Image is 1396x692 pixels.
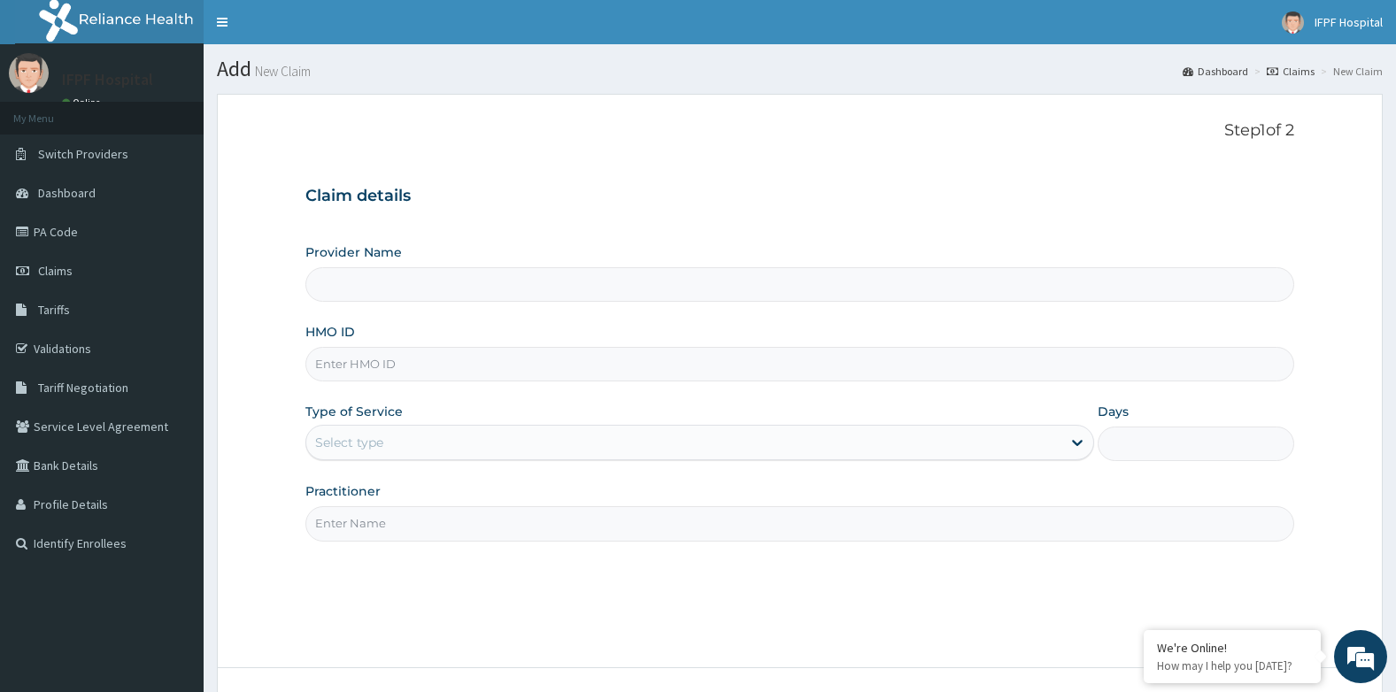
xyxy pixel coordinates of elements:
[1183,64,1248,79] a: Dashboard
[305,482,381,500] label: Practitioner
[305,506,1295,541] input: Enter Name
[305,243,402,261] label: Provider Name
[1282,12,1304,34] img: User Image
[305,347,1295,381] input: Enter HMO ID
[1315,14,1383,30] span: IFPF Hospital
[62,72,153,88] p: IFPF Hospital
[1157,658,1307,673] p: How may I help you today?
[1098,403,1129,420] label: Days
[305,403,403,420] label: Type of Service
[62,96,104,109] a: Online
[1157,640,1307,656] div: We're Online!
[305,323,355,341] label: HMO ID
[315,434,383,451] div: Select type
[217,58,1383,81] h1: Add
[9,53,49,93] img: User Image
[1316,64,1383,79] li: New Claim
[251,65,311,78] small: New Claim
[1267,64,1315,79] a: Claims
[305,121,1295,141] p: Step 1 of 2
[38,263,73,279] span: Claims
[38,146,128,162] span: Switch Providers
[38,302,70,318] span: Tariffs
[38,185,96,201] span: Dashboard
[38,380,128,396] span: Tariff Negotiation
[305,187,1295,206] h3: Claim details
